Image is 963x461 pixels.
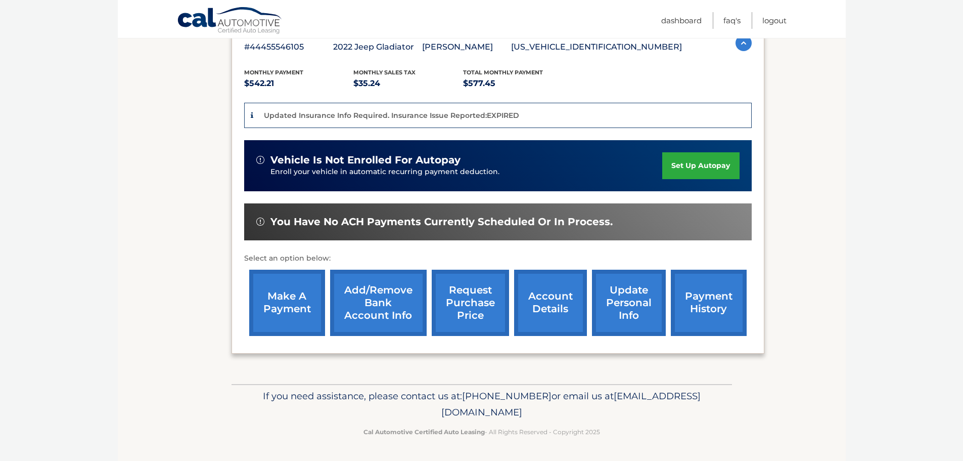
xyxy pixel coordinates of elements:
[511,40,682,54] p: [US_VEHICLE_IDENTIFICATION_NUMBER]
[422,40,511,54] p: [PERSON_NAME]
[244,69,303,76] span: Monthly Payment
[270,216,613,228] span: You have no ACH payments currently scheduled or in process.
[238,427,725,437] p: - All Rights Reserved - Copyright 2025
[353,76,463,91] p: $35.24
[249,270,325,336] a: make a payment
[270,154,461,166] span: vehicle is not enrolled for autopay
[244,40,333,54] p: #44455546105
[723,12,741,29] a: FAQ's
[671,270,747,336] a: payment history
[244,76,354,91] p: $542.21
[462,390,552,402] span: [PHONE_NUMBER]
[353,69,416,76] span: Monthly sales Tax
[330,270,427,336] a: Add/Remove bank account info
[432,270,509,336] a: request purchase price
[256,218,264,226] img: alert-white.svg
[177,7,283,36] a: Cal Automotive
[264,111,519,120] p: Updated Insurance Info Required. Insurance Issue Reported:EXPIRED
[514,270,587,336] a: account details
[736,35,752,51] img: accordion-active.svg
[256,156,264,164] img: alert-white.svg
[662,152,739,179] a: set up autopay
[661,12,702,29] a: Dashboard
[244,253,752,265] p: Select an option below:
[592,270,666,336] a: update personal info
[762,12,787,29] a: Logout
[463,76,573,91] p: $577.45
[270,166,663,178] p: Enroll your vehicle in automatic recurring payment deduction.
[363,428,485,436] strong: Cal Automotive Certified Auto Leasing
[463,69,543,76] span: Total Monthly Payment
[238,388,725,421] p: If you need assistance, please contact us at: or email us at
[333,40,422,54] p: 2022 Jeep Gladiator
